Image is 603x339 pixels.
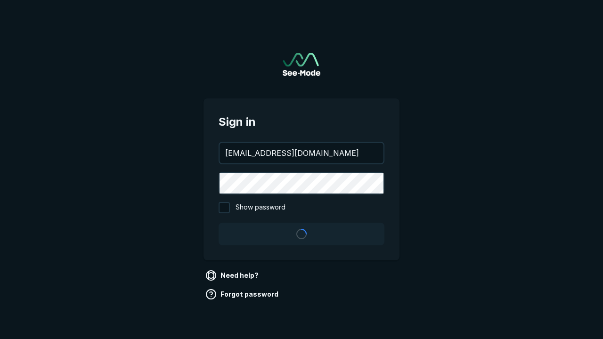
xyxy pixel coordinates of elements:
span: Sign in [219,113,384,130]
input: your@email.com [220,143,383,163]
a: Need help? [204,268,262,283]
a: Forgot password [204,287,282,302]
a: Go to sign in [283,53,320,76]
img: See-Mode Logo [283,53,320,76]
span: Show password [236,202,285,213]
